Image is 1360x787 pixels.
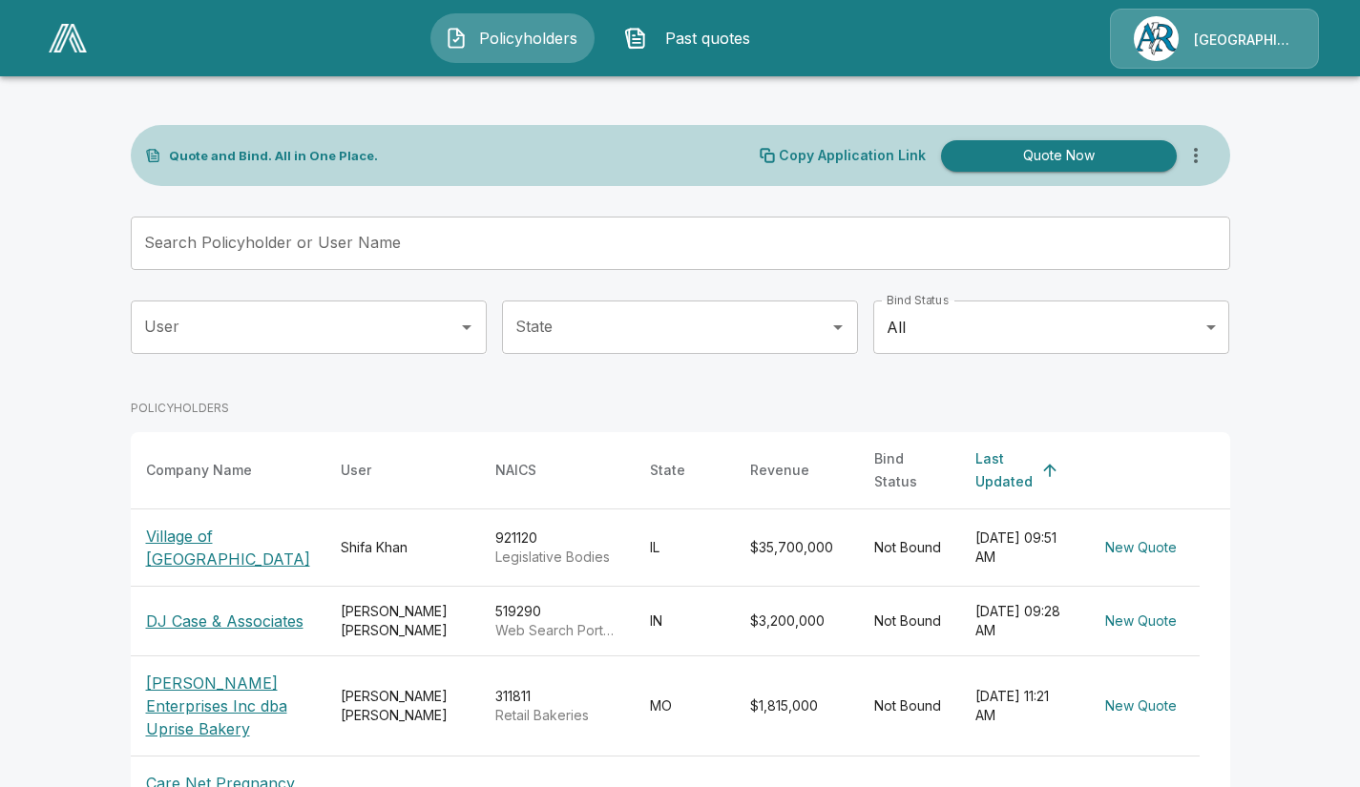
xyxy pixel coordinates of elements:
p: Village of [GEOGRAPHIC_DATA] [146,525,310,570]
div: Company Name [146,459,252,482]
button: more [1177,136,1215,175]
a: Quote Now [933,140,1177,172]
p: Copy Application Link [779,149,926,162]
p: Quote and Bind. All in One Place. [169,150,378,162]
div: 519290 [495,602,619,640]
td: $3,200,000 [735,587,859,656]
td: [DATE] 09:51 AM [960,509,1082,587]
p: POLICYHOLDERS [131,400,229,417]
div: 921120 [495,528,619,567]
p: Legislative Bodies [495,548,619,567]
label: Bind Status [887,292,949,308]
div: Revenue [750,459,809,482]
div: All [873,300,1229,354]
div: State [650,459,685,482]
td: Not Bound [859,509,960,587]
div: Shifa Khan [341,538,465,557]
td: IN [635,587,735,656]
div: User [341,459,371,482]
img: AA Logo [49,24,87,52]
td: MO [635,656,735,756]
td: $1,815,000 [735,656,859,756]
button: Quote Now [941,140,1177,172]
img: Policyholders Icon [445,27,468,50]
td: IL [635,509,735,587]
td: [DATE] 11:21 AM [960,656,1082,756]
div: Last Updated [975,447,1033,493]
button: Open [453,314,480,341]
button: New Quote [1098,689,1184,724]
p: DJ Case & Associates [146,610,303,632]
p: [PERSON_NAME] Enterprises Inc dba Uprise Bakery [146,672,310,740]
img: Past quotes Icon [624,27,647,50]
th: Bind Status [859,432,960,509]
button: Policyholders IconPolicyholders [430,13,595,63]
td: Not Bound [859,587,960,656]
div: [PERSON_NAME] [PERSON_NAME] [341,602,465,640]
p: Retail Bakeries [495,706,619,725]
div: 311811 [495,687,619,725]
td: [DATE] 09:28 AM [960,587,1082,656]
span: Policyholders [475,27,580,50]
div: [PERSON_NAME] [PERSON_NAME] [341,687,465,725]
button: New Quote [1098,604,1184,639]
td: Not Bound [859,656,960,756]
div: NAICS [495,459,536,482]
button: New Quote [1098,530,1184,566]
td: $35,700,000 [735,509,859,587]
span: Past quotes [655,27,760,50]
button: Open [825,314,851,341]
p: Web Search Portals and All Other Information Services [495,621,619,640]
button: Past quotes IconPast quotes [610,13,774,63]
